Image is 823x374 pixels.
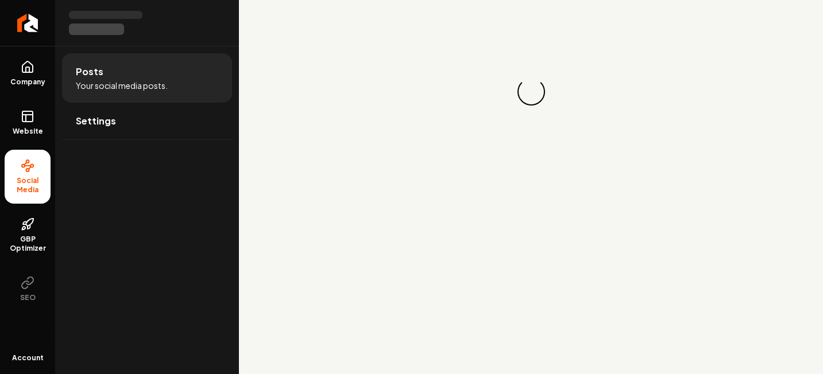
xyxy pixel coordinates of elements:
a: GBP Optimizer [5,208,51,262]
a: Website [5,100,51,145]
span: Company [6,77,50,87]
span: SEO [16,293,40,302]
span: GBP Optimizer [5,235,51,253]
span: Your social media posts. [76,80,168,91]
div: Loading [515,76,547,108]
span: Settings [76,114,116,128]
span: Account [12,353,44,363]
a: Company [5,51,51,96]
button: SEO [5,267,51,311]
span: Posts [76,65,103,79]
img: Rebolt Logo [17,14,38,32]
a: Settings [62,103,232,139]
span: Social Media [5,176,51,194]
span: Website [8,127,48,136]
